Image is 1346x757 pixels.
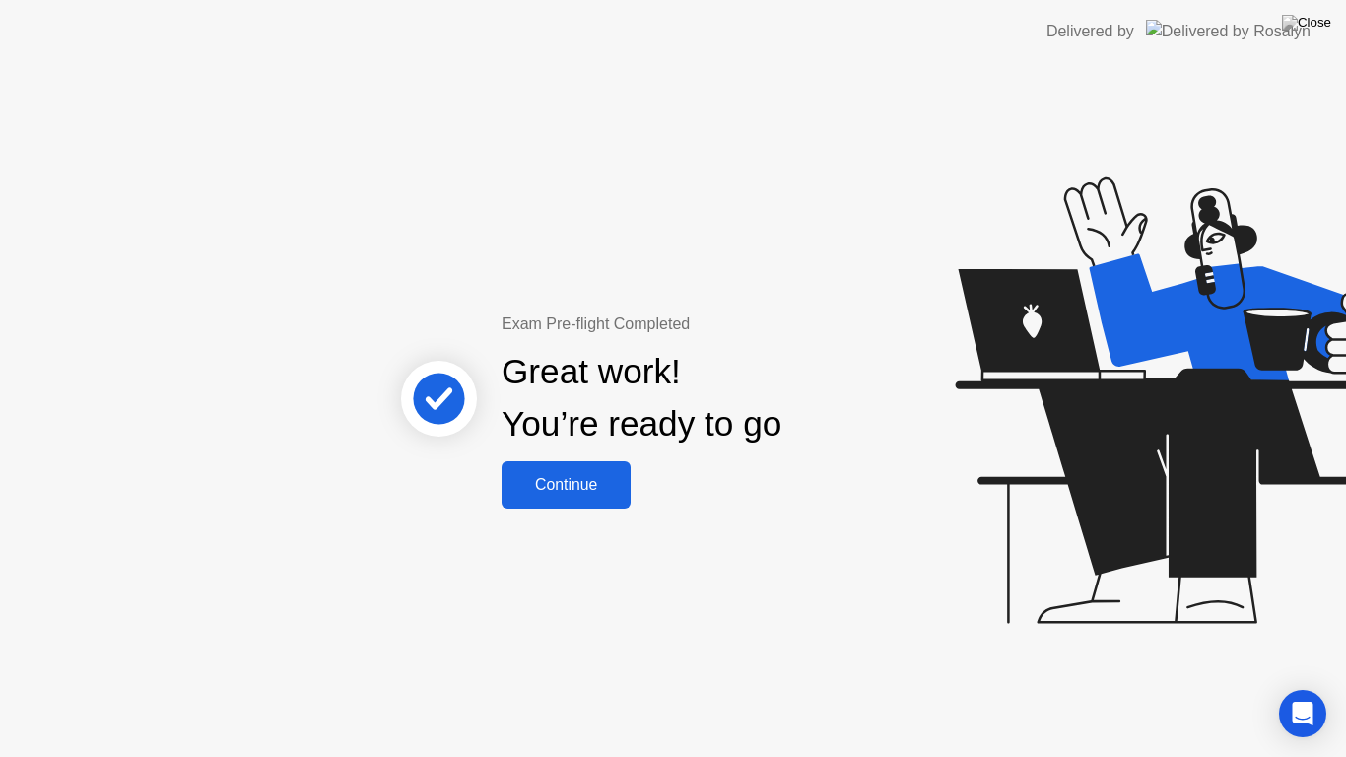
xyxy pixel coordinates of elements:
[502,312,909,336] div: Exam Pre-flight Completed
[1279,690,1326,737] div: Open Intercom Messenger
[502,461,631,509] button: Continue
[507,476,625,494] div: Continue
[1146,20,1311,42] img: Delivered by Rosalyn
[502,346,781,450] div: Great work! You’re ready to go
[1282,15,1331,31] img: Close
[1046,20,1134,43] div: Delivered by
